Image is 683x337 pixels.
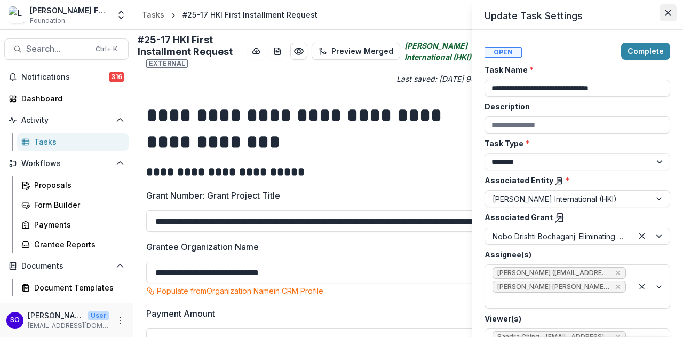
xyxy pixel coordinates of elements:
[485,249,664,260] label: Assignee(s)
[485,101,664,112] label: Description
[497,269,610,277] span: [PERSON_NAME] ([EMAIL_ADDRESS][DOMAIN_NAME])
[485,313,664,324] label: Viewer(s)
[485,64,664,75] label: Task Name
[485,175,664,186] label: Associated Entity
[614,281,622,292] div: Remove Dr. Afsana Habib Sheuly (asheuly@hki.org)
[485,47,522,58] span: Open
[636,230,648,242] div: Clear selected options
[485,138,664,149] label: Task Type
[636,280,648,293] div: Clear selected options
[485,211,664,223] label: Associated Grant
[660,4,677,21] button: Close
[621,43,670,60] button: Complete
[497,283,610,291] span: [PERSON_NAME] [PERSON_NAME] ([EMAIL_ADDRESS][DOMAIN_NAME])
[614,268,622,278] div: Remove Elizabeth Hoerning (ehoerning@hki.org)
